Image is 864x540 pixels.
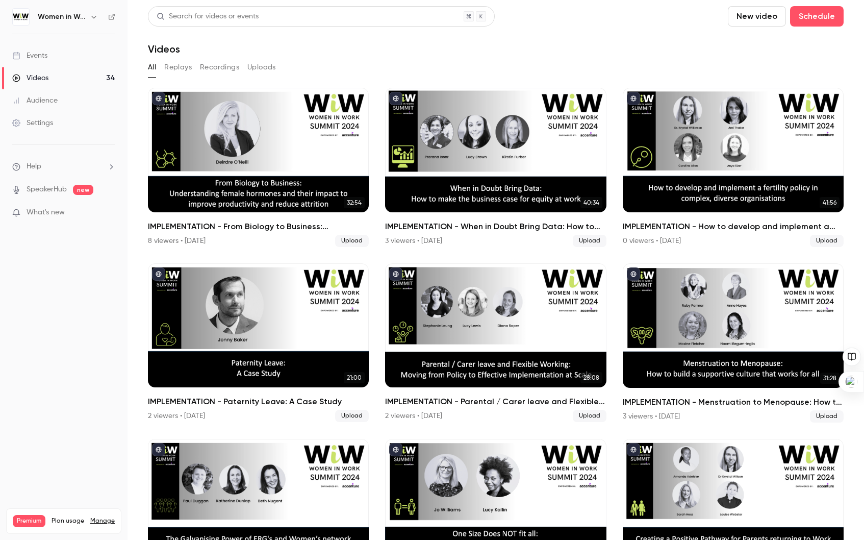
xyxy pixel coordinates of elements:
[12,51,47,61] div: Events
[623,236,681,246] div: 0 viewers • [DATE]
[12,161,115,172] li: help-dropdown-opener
[389,92,402,105] button: published
[810,410,844,423] span: Upload
[148,263,369,423] a: 21:00IMPLEMENTATION - Paternity Leave: A Case Study2 viewers • [DATE]Upload
[623,220,844,233] h2: IMPLEMENTATION - How to develop and implement a fertility policy in complex, diverse organisations
[623,263,844,423] a: 31:28IMPLEMENTATION - Menstruation to Menopause: How to build a supportive culture that works for...
[148,396,369,408] h2: IMPLEMENTATION - Paternity Leave: A Case Study
[385,236,442,246] div: 3 viewers • [DATE]
[385,263,606,423] a: 28:08IMPLEMENTATION - Parental / Carer leave and Flexible Working: Moving from Policy to Effectiv...
[389,267,402,281] button: published
[385,396,606,408] h2: IMPLEMENTATION - Parental / Carer leave and Flexible Working: Moving from Policy to Effective Imp...
[27,207,65,218] span: What's new
[148,6,844,534] section: Videos
[820,373,840,384] span: 31:28
[623,88,844,247] li: IMPLEMENTATION - How to develop and implement a fertility policy in complex, diverse organisations
[627,443,640,456] button: published
[13,9,29,25] img: Women in Work
[164,59,192,76] button: Replays
[247,59,276,76] button: Uploads
[27,161,41,172] span: Help
[573,410,606,422] span: Upload
[623,263,844,423] li: IMPLEMENTATION - Menstruation to Menopause: How to build a supportive culture that works for all
[148,263,369,423] li: IMPLEMENTATION - Paternity Leave: A Case Study
[385,263,606,423] li: IMPLEMENTATION - Parental / Carer leave and Flexible Working: Moving from Policy to Effective Imp...
[90,517,115,525] a: Manage
[73,185,93,195] span: new
[13,515,45,527] span: Premium
[335,235,369,247] span: Upload
[385,88,606,247] li: IMPLEMENTATION - When in Doubt Bring Data: How to make the business case for equity at work
[810,235,844,247] span: Upload
[152,443,165,456] button: published
[623,396,844,408] h2: IMPLEMENTATION - Menstruation to Menopause: How to build a supportive culture that works for all
[27,184,67,195] a: SpeakerHub
[344,372,365,383] span: 21:00
[152,92,165,105] button: published
[580,197,602,208] span: 40:34
[200,59,239,76] button: Recordings
[148,411,205,421] div: 2 viewers • [DATE]
[573,235,606,247] span: Upload
[790,6,844,27] button: Schedule
[623,88,844,247] a: 41:56IMPLEMENTATION - How to develop and implement a fertility policy in complex, diverse organis...
[103,208,115,217] iframe: Noticeable Trigger
[157,11,259,22] div: Search for videos or events
[148,59,156,76] button: All
[148,88,369,247] li: IMPLEMENTATION - From Biology to Business: Understanding female hormones and their impact to impr...
[580,372,602,383] span: 28:08
[148,88,369,247] a: 32:54IMPLEMENTATION - From Biology to Business: Understanding [DEMOGRAPHIC_DATA] hormones and the...
[12,95,58,106] div: Audience
[12,73,48,83] div: Videos
[148,220,369,233] h2: IMPLEMENTATION - From Biology to Business: Understanding [DEMOGRAPHIC_DATA] hormones and their im...
[389,443,402,456] button: published
[820,197,840,208] span: 41:56
[627,92,640,105] button: published
[38,12,86,22] h6: Women in Work
[344,197,365,208] span: 32:54
[623,411,680,422] div: 3 viewers • [DATE]
[12,118,53,128] div: Settings
[148,43,180,55] h1: Videos
[148,236,206,246] div: 8 viewers • [DATE]
[728,6,786,27] button: New video
[385,88,606,247] a: 40:34IMPLEMENTATION - When in Doubt Bring Data: How to make the business case for equity at work3...
[385,220,606,233] h2: IMPLEMENTATION - When in Doubt Bring Data: How to make the business case for equity at work
[52,517,84,525] span: Plan usage
[385,411,442,421] div: 2 viewers • [DATE]
[152,267,165,281] button: published
[627,267,640,281] button: published
[335,410,369,422] span: Upload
